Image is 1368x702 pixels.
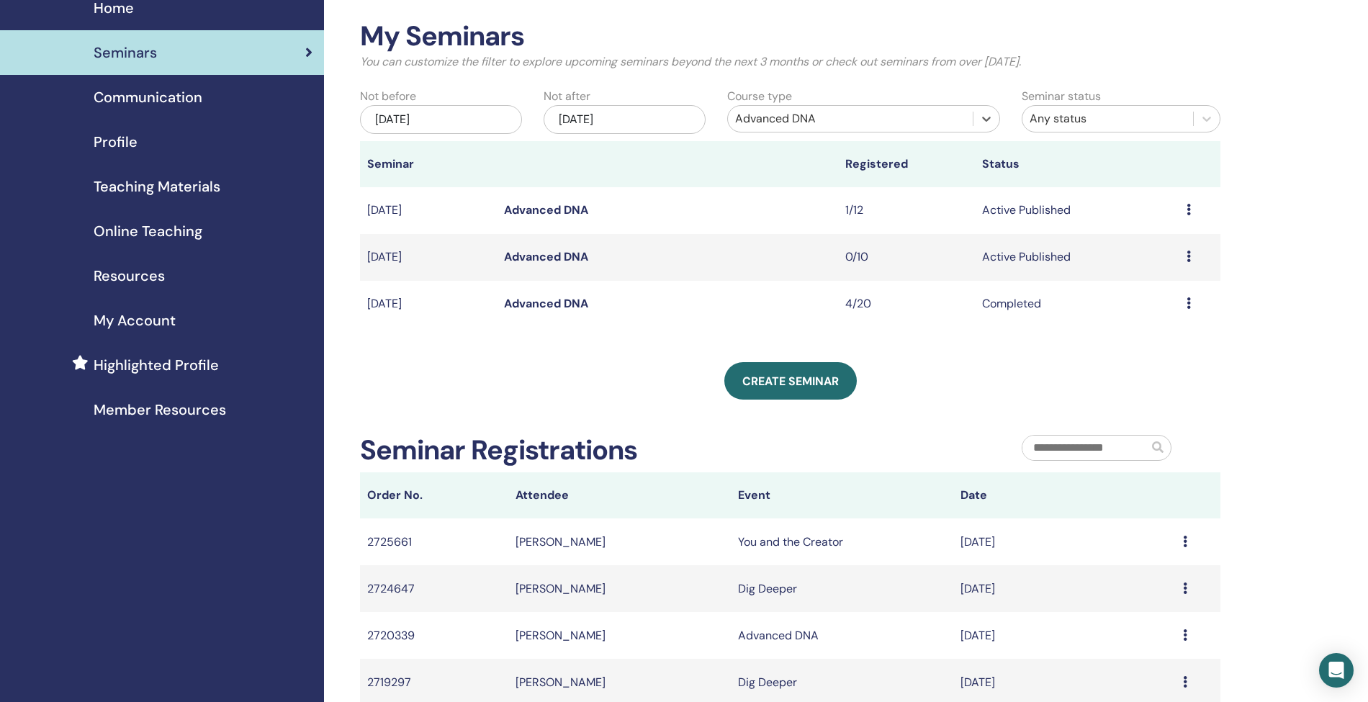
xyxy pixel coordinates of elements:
[975,141,1180,187] th: Status
[508,565,731,612] td: [PERSON_NAME]
[953,612,1176,659] td: [DATE]
[508,518,731,565] td: [PERSON_NAME]
[1022,88,1101,105] label: Seminar status
[360,518,508,565] td: 2725661
[360,234,497,281] td: [DATE]
[727,88,792,105] label: Course type
[94,399,226,420] span: Member Resources
[953,518,1176,565] td: [DATE]
[504,202,588,217] a: Advanced DNA
[742,374,839,389] span: Create seminar
[360,434,637,467] h2: Seminar Registrations
[953,565,1176,612] td: [DATE]
[975,234,1180,281] td: Active Published
[360,281,497,328] td: [DATE]
[360,105,522,134] div: [DATE]
[360,141,497,187] th: Seminar
[360,612,508,659] td: 2720339
[360,565,508,612] td: 2724647
[94,131,138,153] span: Profile
[360,20,1220,53] h2: My Seminars
[504,249,588,264] a: Advanced DNA
[838,187,975,234] td: 1/12
[508,472,731,518] th: Attendee
[544,105,706,134] div: [DATE]
[731,565,953,612] td: Dig Deeper
[360,187,497,234] td: [DATE]
[508,612,731,659] td: [PERSON_NAME]
[360,53,1220,71] p: You can customize the filter to explore upcoming seminars beyond the next 3 months or check out s...
[953,472,1176,518] th: Date
[724,362,857,400] a: Create seminar
[838,141,975,187] th: Registered
[1319,653,1354,688] div: Open Intercom Messenger
[731,472,953,518] th: Event
[504,296,588,311] a: Advanced DNA
[1030,110,1186,127] div: Any status
[94,265,165,287] span: Resources
[360,472,508,518] th: Order No.
[94,176,220,197] span: Teaching Materials
[975,187,1180,234] td: Active Published
[94,42,157,63] span: Seminars
[94,86,202,108] span: Communication
[975,281,1180,328] td: Completed
[544,88,590,105] label: Not after
[360,88,416,105] label: Not before
[838,234,975,281] td: 0/10
[94,310,176,331] span: My Account
[838,281,975,328] td: 4/20
[735,110,965,127] div: Advanced DNA
[94,354,219,376] span: Highlighted Profile
[731,612,953,659] td: Advanced DNA
[94,220,202,242] span: Online Teaching
[731,518,953,565] td: You and the Creator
